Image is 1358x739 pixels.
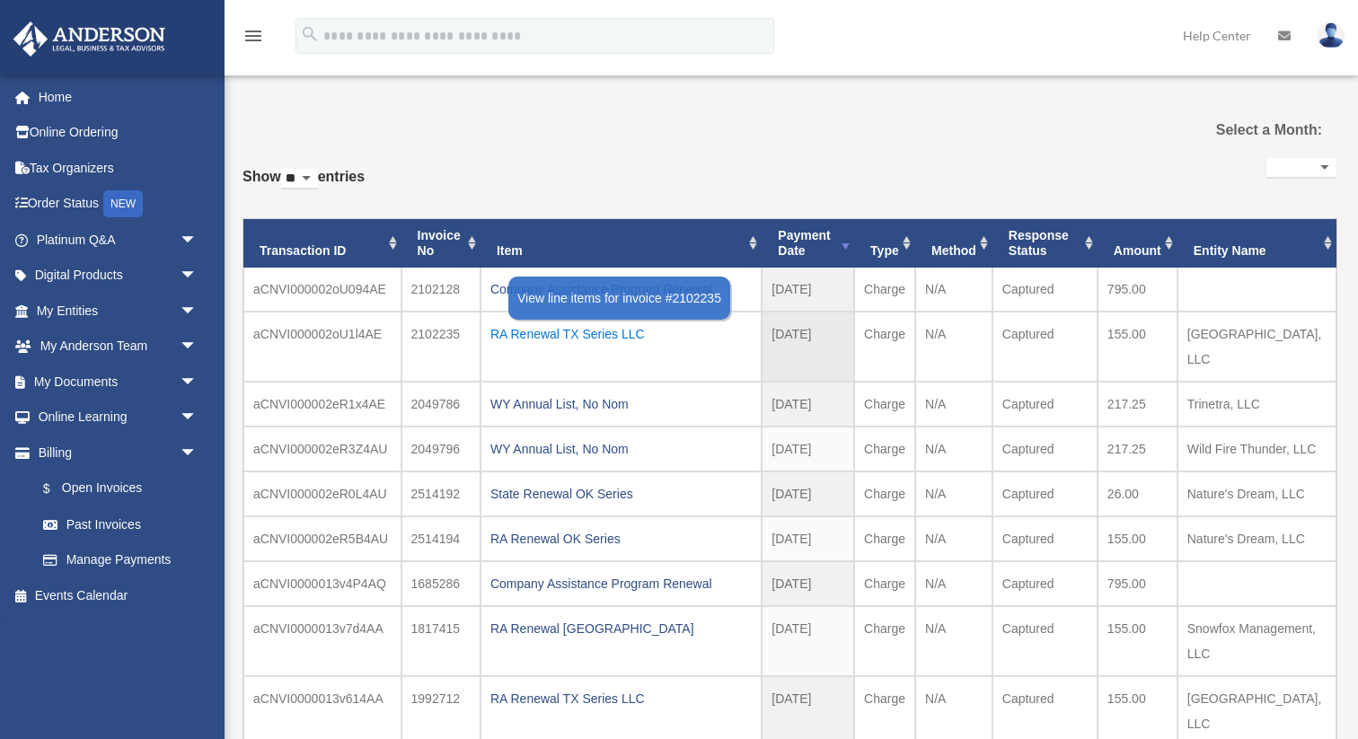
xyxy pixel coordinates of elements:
td: 2102235 [401,312,481,382]
label: Select a Month: [1167,118,1322,143]
td: [DATE] [762,382,854,427]
td: Charge [854,427,915,471]
a: Manage Payments [25,542,225,578]
div: RA Renewal TX Series LLC [490,321,752,347]
span: $ [53,478,62,500]
td: Captured [992,382,1098,427]
div: WY Annual List, No Nom [490,436,752,462]
td: Charge [854,268,915,312]
a: Online Ordering [13,115,225,151]
td: 2514192 [401,471,481,516]
td: 155.00 [1098,606,1177,676]
span: arrow_drop_down [180,222,216,259]
td: aCNVI000002eR5B4AU [243,516,401,561]
td: [DATE] [762,427,854,471]
td: 217.25 [1098,427,1177,471]
div: RA Renewal OK Series [490,526,752,551]
td: 795.00 [1098,561,1177,606]
th: Invoice No: activate to sort column ascending [401,219,481,268]
img: Anderson Advisors Platinum Portal [8,22,171,57]
td: [DATE] [762,312,854,382]
td: [DATE] [762,268,854,312]
td: 795.00 [1098,268,1177,312]
td: Charge [854,382,915,427]
td: Nature's Dream, LLC [1177,471,1336,516]
td: Captured [992,268,1098,312]
th: Method: activate to sort column ascending [915,219,992,268]
td: Captured [992,312,1098,382]
div: WY Annual List, No Nom [490,391,752,417]
td: 1817415 [401,606,481,676]
td: Captured [992,516,1098,561]
th: Amount: activate to sort column ascending [1098,219,1177,268]
td: N/A [915,268,992,312]
a: Online Learningarrow_drop_down [13,400,225,435]
td: N/A [915,471,992,516]
a: menu [242,31,264,47]
th: Transaction ID: activate to sort column ascending [243,219,401,268]
a: My Documentsarrow_drop_down [13,364,225,400]
a: Order StatusNEW [13,186,225,223]
td: Charge [854,471,915,516]
th: Entity Name: activate to sort column ascending [1177,219,1336,268]
td: Charge [854,516,915,561]
td: Wild Fire Thunder, LLC [1177,427,1336,471]
td: N/A [915,382,992,427]
td: Snowfox Management, LLC [1177,606,1336,676]
a: Platinum Q&Aarrow_drop_down [13,222,225,258]
th: Item: activate to sort column ascending [481,219,762,268]
span: arrow_drop_down [180,435,216,471]
div: State Renewal OK Series [490,481,752,506]
i: menu [242,25,264,47]
td: Charge [854,606,915,676]
select: Showentries [281,169,318,189]
span: arrow_drop_down [180,293,216,330]
td: 2049786 [401,382,481,427]
td: N/A [915,427,992,471]
td: aCNVI0000013v7d4AA [243,606,401,676]
td: Captured [992,606,1098,676]
td: 2049796 [401,427,481,471]
td: Captured [992,427,1098,471]
th: Response Status: activate to sort column ascending [992,219,1098,268]
a: My Anderson Teamarrow_drop_down [13,329,225,365]
td: aCNVI000002oU094AE [243,268,401,312]
div: NEW [103,190,143,217]
td: 155.00 [1098,312,1177,382]
td: Trinetra, LLC [1177,382,1336,427]
td: [DATE] [762,516,854,561]
td: 217.25 [1098,382,1177,427]
td: Captured [992,471,1098,516]
div: RA Renewal [GEOGRAPHIC_DATA] [490,616,752,641]
td: [DATE] [762,471,854,516]
div: Company Assistance Program Renewal [490,277,752,302]
td: aCNVI000002eR0L4AU [243,471,401,516]
td: [DATE] [762,606,854,676]
span: arrow_drop_down [180,329,216,365]
td: N/A [915,561,992,606]
td: Charge [854,561,915,606]
span: arrow_drop_down [180,364,216,400]
a: $Open Invoices [25,471,225,507]
td: 1685286 [401,561,481,606]
a: Tax Organizers [13,150,225,186]
span: arrow_drop_down [180,258,216,295]
a: Events Calendar [13,577,225,613]
td: Charge [854,312,915,382]
a: Past Invoices [25,506,216,542]
td: 2514194 [401,516,481,561]
div: RA Renewal TX Series LLC [490,686,752,711]
td: aCNVI000002eR1x4AE [243,382,401,427]
a: My Entitiesarrow_drop_down [13,293,225,329]
td: aCNVI0000013v4P4AQ [243,561,401,606]
td: N/A [915,516,992,561]
a: Home [13,79,225,115]
th: Type: activate to sort column ascending [854,219,915,268]
td: 155.00 [1098,516,1177,561]
i: search [300,24,320,44]
td: N/A [915,312,992,382]
td: N/A [915,606,992,676]
td: 2102128 [401,268,481,312]
td: 26.00 [1098,471,1177,516]
td: [DATE] [762,561,854,606]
